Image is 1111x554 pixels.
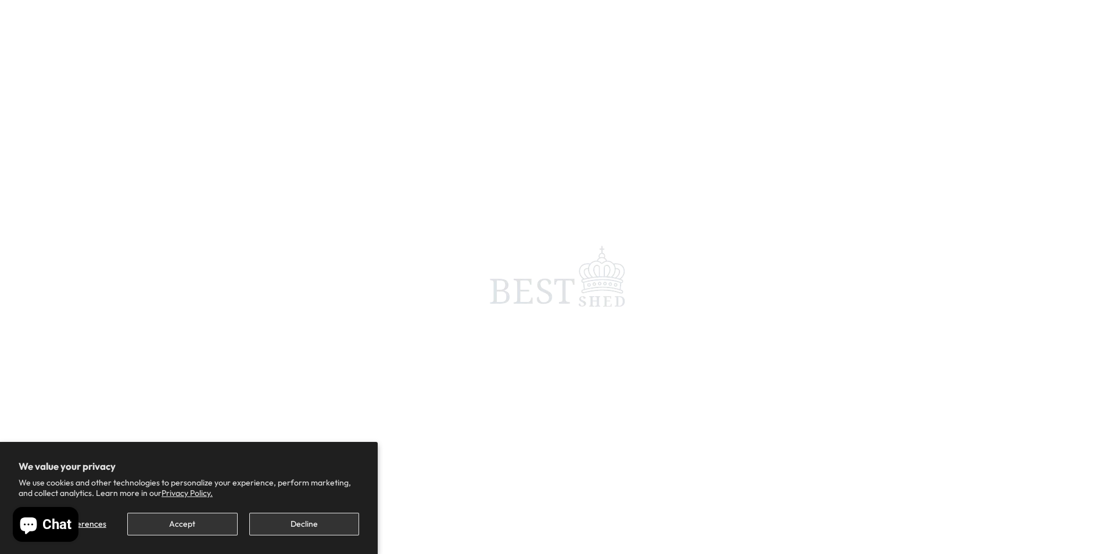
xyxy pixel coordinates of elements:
[162,488,213,498] a: Privacy Policy.
[19,477,359,498] p: We use cookies and other technologies to personalize your experience, perform marketing, and coll...
[9,507,82,545] inbox-online-store-chat: Shopify online store chat
[127,513,237,535] button: Accept
[19,461,359,472] h2: We value your privacy
[249,513,359,535] button: Decline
